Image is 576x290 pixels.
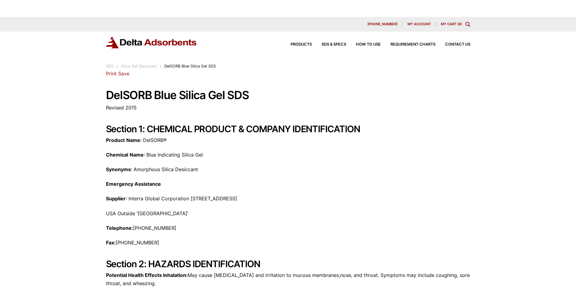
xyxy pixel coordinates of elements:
[106,71,117,77] a: Print
[458,22,461,26] span: 0
[106,104,470,112] p: Revised 2015
[106,89,470,102] h1: DelSORB Blue Silica Gel SDS
[106,195,470,203] p: : Interra Global Corporation [STREET_ADDRESS]
[346,43,381,47] a: How to Use
[356,43,381,47] span: How to Use
[106,36,197,48] img: Delta Adsorbents
[367,22,397,26] span: [PHONE_NUMBER]
[322,43,346,47] span: SDS & SPECS
[106,136,470,247] div: Page 1
[106,224,470,232] p: [PHONE_NUMBER]
[106,152,128,158] strong: Chemical
[363,22,403,27] a: [PHONE_NUMBER]
[465,22,470,27] div: Toggle Modal Content
[381,43,435,47] a: Requirement Charts
[390,43,435,47] span: Requirement Charts
[407,22,431,26] span: My account
[106,123,470,134] h2: Section 1: CHEMICAL PRODUCT & COMPANY IDENTIFICATION
[106,225,133,231] strong: Telephone:
[441,22,462,26] a: My Cart (0)
[106,166,131,172] strong: Synonyms
[164,64,216,68] span: DelSORB Blue Silica Gel SDS
[106,181,161,187] strong: Emergency Assistance
[291,43,312,47] span: Products
[106,258,470,269] h2: Section 2: HAZARDS IDENTIFICATION
[106,271,470,288] p: May cause [MEDICAL_DATA] and irritation to mucous membranes,nose, and throat. Symptoms may includ...
[130,152,144,158] strong: Name
[445,43,470,47] span: Contact Us
[106,209,470,218] p: USA Outside ‘[GEOGRAPHIC_DATA]’
[106,240,116,246] strong: Fax:
[106,136,470,144] p: : DelSORB®
[160,64,161,68] span: :
[312,43,346,47] a: SDS & SPECS
[118,71,129,77] a: Save
[281,43,312,47] a: Products
[435,43,470,47] a: Contact Us
[106,165,470,174] p: : Amorphous Silica Desiccant
[106,151,470,159] p: : Blue Indicating Silica Gel
[106,64,114,68] a: SDS
[106,195,126,202] strong: Supplier
[106,137,125,143] strong: Product
[106,239,470,247] p: [PHONE_NUMBER]
[403,22,436,27] a: My account
[126,137,140,143] strong: Name
[121,64,157,68] a: Silica Gel Desiccant
[106,272,188,278] strong: Potential Health Effects Inhalation:
[117,64,118,68] span: :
